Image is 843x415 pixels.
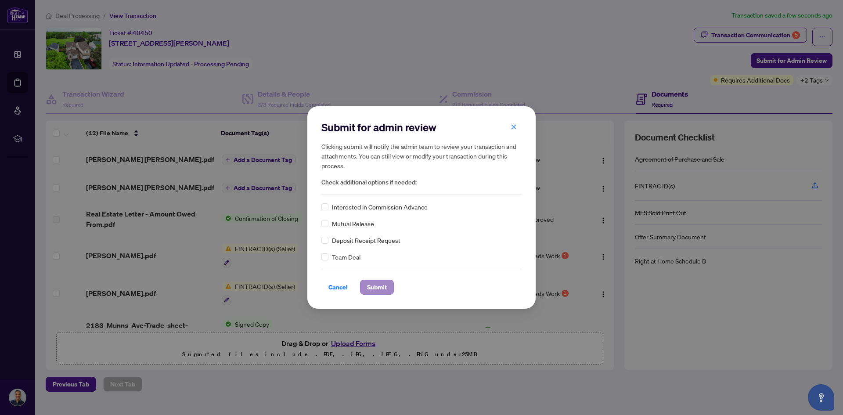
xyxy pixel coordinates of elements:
[321,177,522,188] span: Check additional options if needed:
[332,219,374,228] span: Mutual Release
[321,280,355,295] button: Cancel
[328,280,348,294] span: Cancel
[511,124,517,130] span: close
[360,280,394,295] button: Submit
[321,141,522,170] h5: Clicking submit will notify the admin team to review your transaction and attachments. You can st...
[808,384,834,411] button: Open asap
[332,202,428,212] span: Interested in Commission Advance
[332,252,360,262] span: Team Deal
[367,280,387,294] span: Submit
[332,235,400,245] span: Deposit Receipt Request
[321,120,522,134] h2: Submit for admin review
